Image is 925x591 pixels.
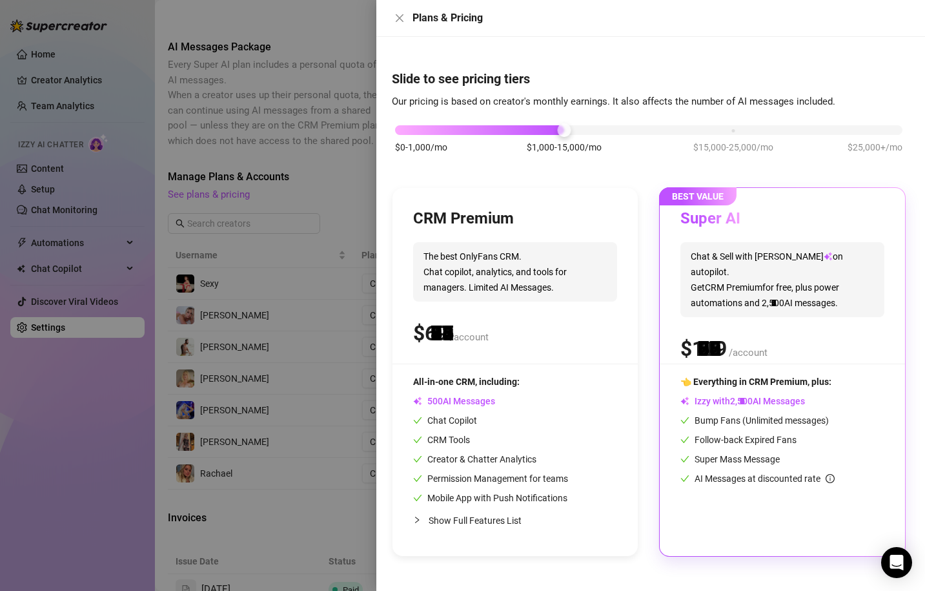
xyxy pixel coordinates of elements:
span: check [680,416,689,425]
span: check [413,455,422,464]
div: Show Full Features List [413,505,617,535]
span: Super Mass Message [680,454,780,464]
span: CRM Tools [413,435,470,445]
span: Mobile App with Push Notifications [413,493,567,503]
div: Open Intercom Messenger [881,547,912,578]
span: /account [450,331,489,343]
span: /account [729,347,767,358]
span: check [680,474,689,483]
span: check [413,474,422,483]
div: Plans & Pricing [412,10,910,26]
span: Chat Copilot [413,415,477,426]
span: info-circle [826,474,835,483]
span: check [413,435,422,444]
span: AI Messages [413,396,495,406]
span: check [413,416,422,425]
h3: CRM Premium [413,209,514,229]
span: Bump Fans (Unlimited messages) [680,415,829,426]
h3: Super AI [680,209,740,229]
span: Follow-back Expired Fans [680,435,797,445]
h4: Slide to see pricing tiers [392,70,910,88]
span: $0-1,000/mo [395,140,447,154]
button: Close [392,10,407,26]
span: Our pricing is based on creator's monthly earnings. It also affects the number of AI messages inc... [392,96,835,107]
span: check [413,493,422,503]
span: AI Messages at discounted rate [695,473,835,484]
span: $ [680,337,727,361]
span: Permission Management for teams [413,473,568,484]
span: $25,000+/mo [848,140,902,154]
span: Izzy with AI Messages [680,396,805,406]
span: Chat & Sell with [PERSON_NAME] on autopilot. Get CRM Premium for free, plus power automations and... [680,242,884,317]
span: check [680,435,689,444]
span: collapsed [413,516,421,524]
span: Creator & Chatter Analytics [413,454,536,464]
span: check [680,455,689,464]
span: The best OnlyFans CRM. Chat copilot, analytics, and tools for managers. Limited AI Messages. [413,242,617,302]
span: Show Full Features List [429,515,522,526]
span: $1,000-15,000/mo [527,140,602,154]
span: All-in-one CRM, including: [413,377,520,387]
span: $ [413,321,448,346]
span: 👈 Everything in CRM Premium, plus: [680,377,831,387]
span: $15,000-25,000/mo [693,140,773,154]
span: close [394,13,405,23]
span: BEST VALUE [659,187,737,205]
